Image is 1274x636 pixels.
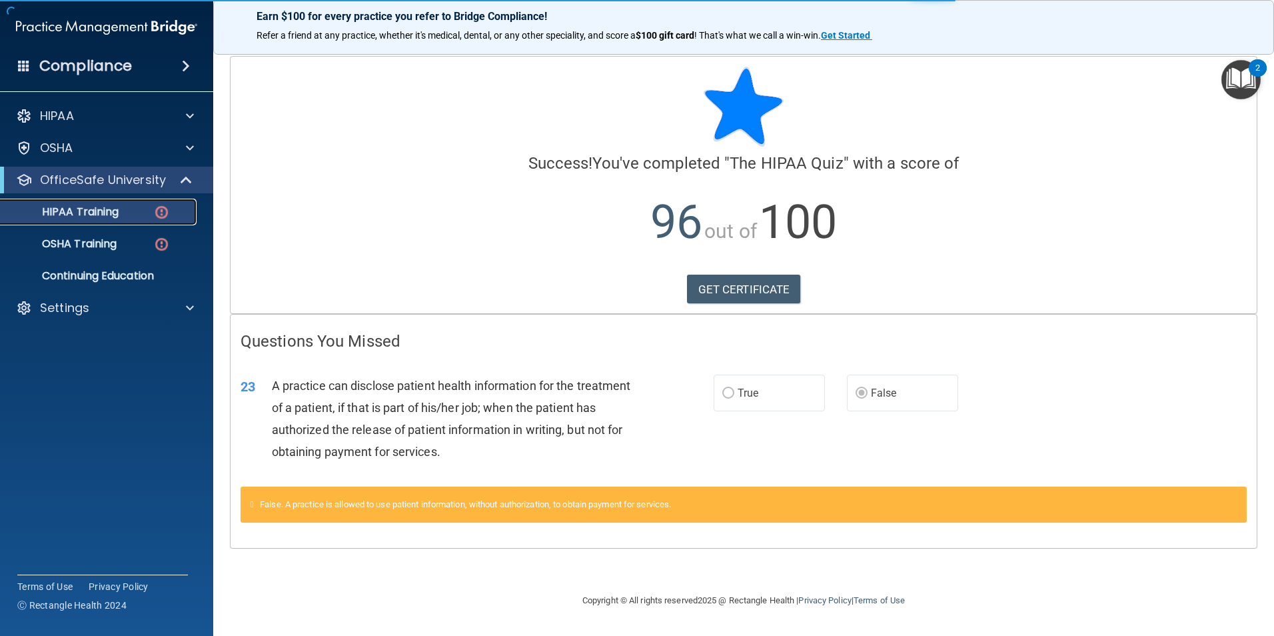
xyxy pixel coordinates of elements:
h4: Questions You Missed [241,333,1247,350]
img: danger-circle.6113f641.png [153,236,170,253]
input: True [722,389,734,399]
a: Settings [16,300,194,316]
a: Get Started [821,30,872,41]
p: OSHA Training [9,237,117,251]
div: 2 [1255,68,1260,85]
span: 100 [759,195,837,249]
a: Terms of Use [17,580,73,593]
a: Privacy Policy [798,595,851,605]
strong: Get Started [821,30,870,41]
div: Copyright © All rights reserved 2025 @ Rectangle Health | | [500,579,987,622]
a: Privacy Policy [89,580,149,593]
span: Success! [528,154,593,173]
span: False [871,387,897,399]
strong: $100 gift card [636,30,694,41]
span: 96 [650,195,702,249]
a: Terms of Use [854,595,905,605]
input: False [856,389,868,399]
img: PMB logo [16,14,197,41]
img: blue-star-rounded.9d042014.png [704,67,784,147]
p: HIPAA Training [9,205,119,219]
span: 23 [241,379,255,395]
p: OfficeSafe University [40,172,166,188]
a: OfficeSafe University [16,172,193,188]
span: ! That's what we call a win-win. [694,30,821,41]
span: Refer a friend at any practice, whether it's medical, dental, or any other speciality, and score a [257,30,636,41]
span: The HIPAA Quiz [730,154,843,173]
a: HIPAA [16,108,194,124]
a: OSHA [16,140,194,156]
img: danger-circle.6113f641.png [153,204,170,221]
h4: You've completed " " with a score of [241,155,1247,172]
span: out of [704,219,757,243]
p: HIPAA [40,108,74,124]
button: Open Resource Center, 2 new notifications [1221,60,1261,99]
p: OSHA [40,140,73,156]
span: Ⓒ Rectangle Health 2024 [17,599,127,612]
span: A practice can disclose patient health information for the treatment of a patient, if that is par... [272,379,631,459]
a: GET CERTIFICATE [687,275,801,304]
h4: Compliance [39,57,132,75]
p: Earn $100 for every practice you refer to Bridge Compliance! [257,10,1231,23]
p: Continuing Education [9,269,191,283]
span: False. A practice is allowed to use patient information, without authorization, to obtain payment... [260,499,671,509]
span: True [738,387,758,399]
p: Settings [40,300,89,316]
